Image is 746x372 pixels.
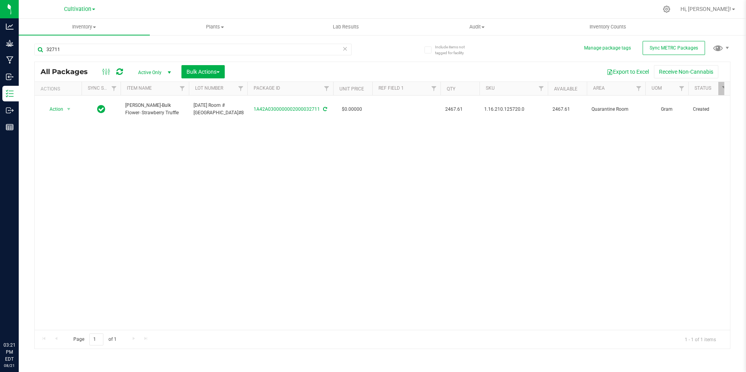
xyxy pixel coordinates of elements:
[694,85,711,91] a: Status
[650,45,698,51] span: Sync METRC Packages
[186,69,220,75] span: Bulk Actions
[680,6,731,12] span: Hi, [PERSON_NAME]!
[4,342,15,363] p: 03:21 PM EDT
[412,19,543,35] a: Audit
[445,106,475,113] span: 2467.61
[662,5,671,13] div: Manage settings
[8,310,31,333] iframe: Resource center
[675,82,688,95] a: Filter
[176,82,189,95] a: Filter
[652,85,662,91] a: UOM
[693,106,726,113] span: Created
[43,104,64,115] span: Action
[6,123,14,131] inline-svg: Reports
[412,23,542,30] span: Audit
[6,106,14,114] inline-svg: Outbound
[195,85,223,91] a: Lot Number
[593,85,605,91] a: Area
[542,19,673,35] a: Inventory Counts
[643,41,705,55] button: Sync METRC Packages
[650,106,684,113] span: Gram
[6,90,14,97] inline-svg: Inventory
[34,44,352,55] input: Search Package ID, Item Name, SKU, Lot or Part Number...
[108,82,121,95] a: Filter
[322,106,327,112] span: Sync from Compliance System
[97,104,105,115] span: In Sync
[320,82,333,95] a: Filter
[338,104,366,115] span: $0.00000
[181,65,225,78] button: Bulk Actions
[6,56,14,64] inline-svg: Manufacturing
[41,67,96,76] span: All Packages
[234,82,247,95] a: Filter
[127,85,152,91] a: Item Name
[435,44,474,56] span: Include items not tagged for facility
[88,85,118,91] a: Sync Status
[19,19,150,35] a: Inventory
[484,106,543,113] span: 1.16.210.125720.0
[591,106,641,113] span: Quarantine Room
[64,6,91,12] span: Cultivation
[64,104,74,115] span: select
[602,65,654,78] button: Export to Excel
[584,45,631,51] button: Manage package tags
[339,86,364,92] a: Unit Price
[654,65,718,78] button: Receive Non-Cannabis
[552,106,582,113] span: 2467.61
[6,73,14,81] inline-svg: Inbound
[554,86,577,92] a: Available
[447,86,455,92] a: Qty
[4,363,15,368] p: 08/21
[67,333,123,345] span: Page of 1
[41,86,78,92] div: Actions
[125,102,184,117] span: [PERSON_NAME]-Bulk Flower- Strawberry Truffle
[6,39,14,47] inline-svg: Grow
[19,23,150,30] span: Inventory
[150,19,281,35] a: Plants
[343,44,348,54] span: Clear
[194,102,244,117] span: [DATE] Room #[GEOGRAPHIC_DATA]#8
[579,23,637,30] span: Inventory Counts
[679,333,722,345] span: 1 - 1 of 1 items
[378,85,404,91] a: Ref Field 1
[6,23,14,30] inline-svg: Analytics
[89,333,103,345] input: 1
[632,82,645,95] a: Filter
[322,23,369,30] span: Lab Results
[535,82,548,95] a: Filter
[254,106,320,112] a: 1A42A0300000002000032711
[428,82,440,95] a: Filter
[254,85,280,91] a: Package ID
[281,19,412,35] a: Lab Results
[486,85,495,91] a: SKU
[150,23,281,30] span: Plants
[718,82,731,95] a: Filter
